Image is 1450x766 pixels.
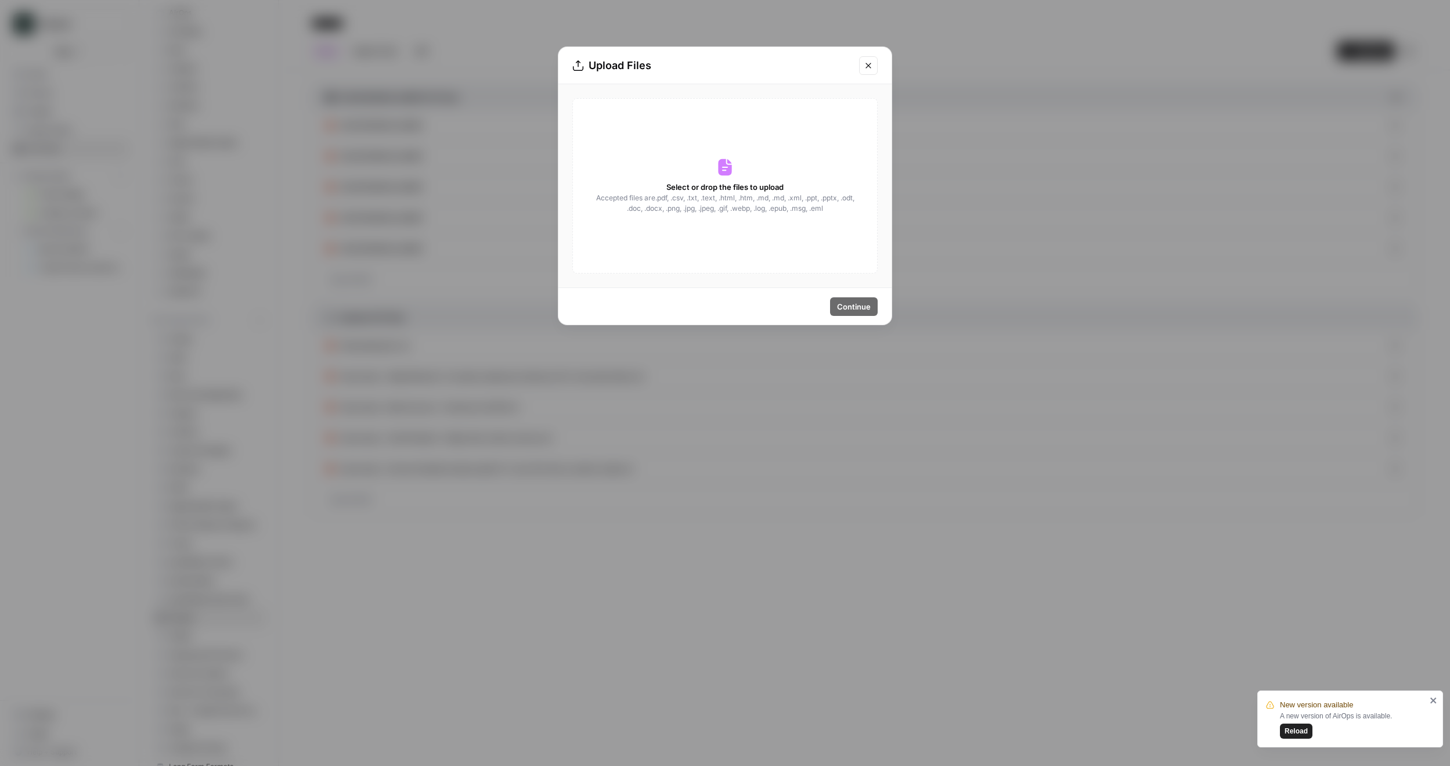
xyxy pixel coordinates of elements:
span: New version available [1280,699,1353,711]
div: A new version of AirOps is available. [1280,711,1426,739]
span: Select or drop the files to upload [666,181,784,193]
button: close [1430,696,1438,705]
button: Continue [830,297,878,316]
span: Reload [1285,726,1308,736]
button: Close modal [859,56,878,75]
span: Accepted files are .pdf, .csv, .txt, .text, .html, .htm, .md, .md, .xml, .ppt, .pptx, .odt, .doc,... [595,193,855,214]
div: Upload Files [572,57,852,74]
span: Continue [837,301,871,312]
